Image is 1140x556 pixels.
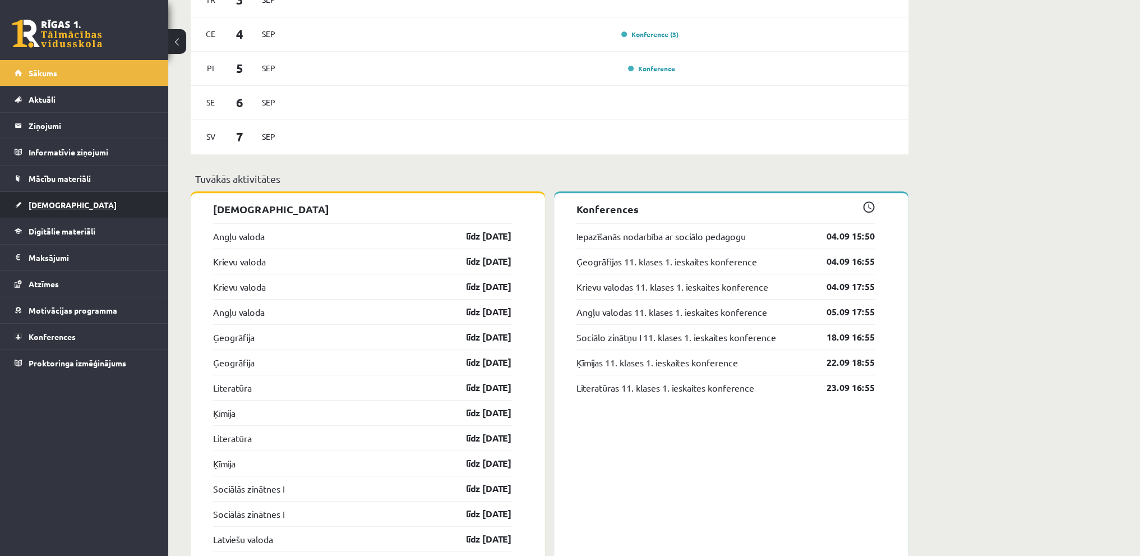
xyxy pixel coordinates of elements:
[628,64,675,73] a: Konference
[15,324,154,350] a: Konferences
[446,507,511,521] a: līdz [DATE]
[213,255,266,268] a: Krievu valoda
[213,406,236,420] a: Ķīmija
[213,330,255,344] a: Ģeogrāfija
[15,192,154,218] a: [DEMOGRAPHIC_DATA]
[12,20,102,48] a: Rīgas 1. Tālmācības vidusskola
[576,229,746,243] a: Iepazīšanās nodarbība ar sociālo pedagogu
[15,271,154,297] a: Atzīmes
[199,94,223,111] span: Se
[29,139,154,165] legend: Informatīvie ziņojumi
[257,25,280,43] span: Sep
[199,25,223,43] span: Ce
[213,532,273,546] a: Latviešu valoda
[446,305,511,319] a: līdz [DATE]
[29,279,59,289] span: Atzīmes
[213,201,511,217] p: [DEMOGRAPHIC_DATA]
[446,482,511,495] a: līdz [DATE]
[29,245,154,270] legend: Maksājumi
[199,59,223,77] span: Pi
[223,127,257,146] span: 7
[810,381,875,394] a: 23.09 16:55
[446,532,511,546] a: līdz [DATE]
[213,482,284,495] a: Sociālās zinātnes I
[15,139,154,165] a: Informatīvie ziņojumi
[810,280,875,293] a: 04.09 17:55
[29,305,117,315] span: Motivācijas programma
[15,245,154,270] a: Maksājumi
[576,356,738,369] a: Ķīmijas 11. klases 1. ieskaites konference
[576,280,768,293] a: Krievu valodas 11. klases 1. ieskaites konference
[223,59,257,77] span: 5
[257,59,280,77] span: Sep
[446,280,511,293] a: līdz [DATE]
[15,218,154,244] a: Digitālie materiāli
[446,229,511,243] a: līdz [DATE]
[213,280,266,293] a: Krievu valoda
[213,229,265,243] a: Angļu valoda
[29,173,91,183] span: Mācību materiāli
[576,381,754,394] a: Literatūras 11. klases 1. ieskaites konference
[257,94,280,111] span: Sep
[15,60,154,86] a: Sākums
[810,356,875,369] a: 22.09 18:55
[29,94,56,104] span: Aktuāli
[213,305,265,319] a: Angļu valoda
[29,113,154,139] legend: Ziņojumi
[810,255,875,268] a: 04.09 16:55
[29,358,126,368] span: Proktoringa izmēģinājums
[15,297,154,323] a: Motivācijas programma
[199,128,223,145] span: Sv
[446,457,511,470] a: līdz [DATE]
[576,255,757,268] a: Ģeogrāfijas 11. klases 1. ieskaites konference
[446,255,511,268] a: līdz [DATE]
[29,68,57,78] span: Sākums
[576,330,776,344] a: Sociālo zinātņu I 11. klases 1. ieskaites konference
[446,381,511,394] a: līdz [DATE]
[15,86,154,112] a: Aktuāli
[29,200,117,210] span: [DEMOGRAPHIC_DATA]
[15,113,154,139] a: Ziņojumi
[810,330,875,344] a: 18.09 16:55
[223,25,257,43] span: 4
[257,128,280,145] span: Sep
[213,457,236,470] a: Ķīmija
[576,201,875,217] p: Konferences
[576,305,767,319] a: Angļu valodas 11. klases 1. ieskaites konference
[29,226,95,236] span: Digitālie materiāli
[446,356,511,369] a: līdz [DATE]
[223,93,257,112] span: 6
[810,229,875,243] a: 04.09 15:50
[446,406,511,420] a: līdz [DATE]
[446,330,511,344] a: līdz [DATE]
[446,431,511,445] a: līdz [DATE]
[15,350,154,376] a: Proktoringa izmēģinājums
[213,507,284,521] a: Sociālās zinātnes I
[213,381,252,394] a: Literatūra
[213,431,252,445] a: Literatūra
[810,305,875,319] a: 05.09 17:55
[29,332,76,342] span: Konferences
[15,166,154,191] a: Mācību materiāli
[621,30,679,39] a: Konference (3)
[195,171,904,186] p: Tuvākās aktivitātes
[213,356,255,369] a: Ģeogrāfija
